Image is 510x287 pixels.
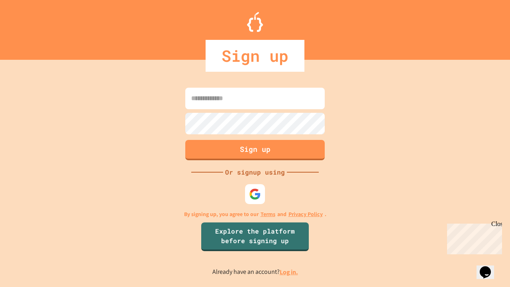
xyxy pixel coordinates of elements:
[206,40,304,72] div: Sign up
[249,188,261,200] img: google-icon.svg
[261,210,275,218] a: Terms
[3,3,55,51] div: Chat with us now!Close
[212,267,298,277] p: Already have an account?
[184,210,326,218] p: By signing up, you agree to our and .
[223,167,287,177] div: Or signup using
[201,222,309,251] a: Explore the platform before signing up
[444,220,502,254] iframe: chat widget
[288,210,323,218] a: Privacy Policy
[185,140,325,160] button: Sign up
[477,255,502,279] iframe: chat widget
[247,12,263,32] img: Logo.svg
[280,268,298,276] a: Log in.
